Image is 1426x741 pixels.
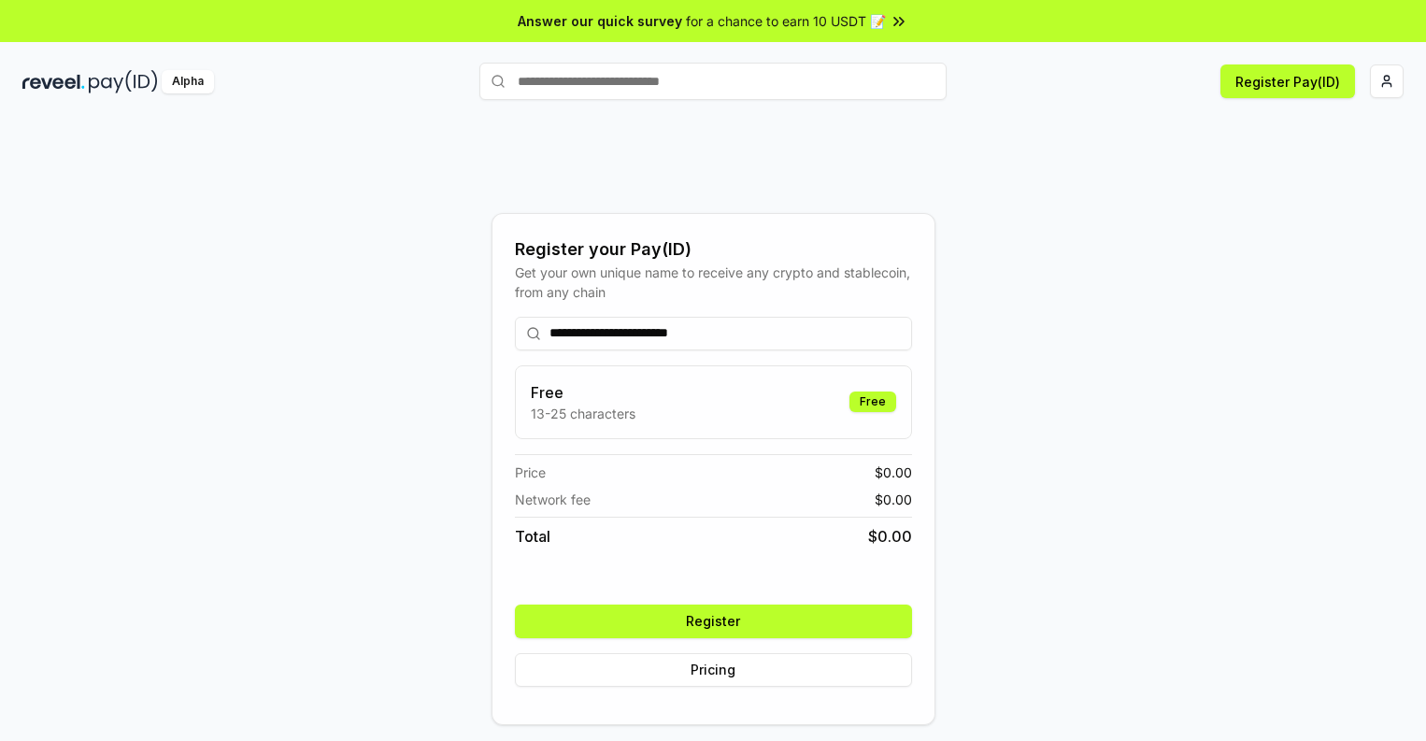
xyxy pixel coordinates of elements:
[89,70,158,93] img: pay_id
[868,525,912,548] span: $ 0.00
[22,70,85,93] img: reveel_dark
[875,463,912,482] span: $ 0.00
[531,381,635,404] h3: Free
[515,263,912,302] div: Get your own unique name to receive any crypto and stablecoin, from any chain
[515,525,550,548] span: Total
[686,11,886,31] span: for a chance to earn 10 USDT 📝
[518,11,682,31] span: Answer our quick survey
[515,236,912,263] div: Register your Pay(ID)
[875,490,912,509] span: $ 0.00
[849,392,896,412] div: Free
[515,490,591,509] span: Network fee
[162,70,214,93] div: Alpha
[515,605,912,638] button: Register
[515,653,912,687] button: Pricing
[531,404,635,423] p: 13-25 characters
[515,463,546,482] span: Price
[1220,64,1355,98] button: Register Pay(ID)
